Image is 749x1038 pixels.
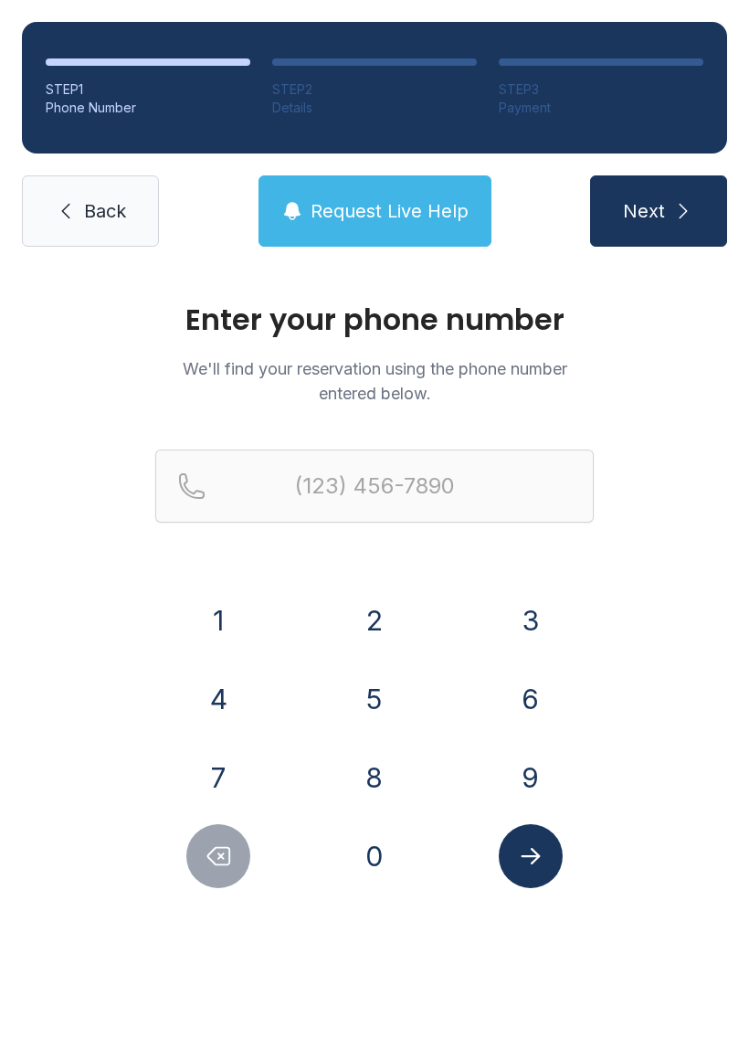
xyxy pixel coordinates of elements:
[343,746,406,810] button: 8
[343,824,406,888] button: 0
[272,99,477,117] div: Details
[186,824,250,888] button: Delete number
[155,356,594,406] p: We'll find your reservation using the phone number entered below.
[623,198,665,224] span: Next
[311,198,469,224] span: Request Live Help
[186,667,250,731] button: 4
[499,746,563,810] button: 9
[499,80,703,99] div: STEP 3
[186,588,250,652] button: 1
[343,667,406,731] button: 5
[499,99,703,117] div: Payment
[499,667,563,731] button: 6
[46,99,250,117] div: Phone Number
[499,588,563,652] button: 3
[84,198,126,224] span: Back
[343,588,406,652] button: 2
[155,305,594,334] h1: Enter your phone number
[499,824,563,888] button: Submit lookup form
[272,80,477,99] div: STEP 2
[186,746,250,810] button: 7
[46,80,250,99] div: STEP 1
[155,450,594,523] input: Reservation phone number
